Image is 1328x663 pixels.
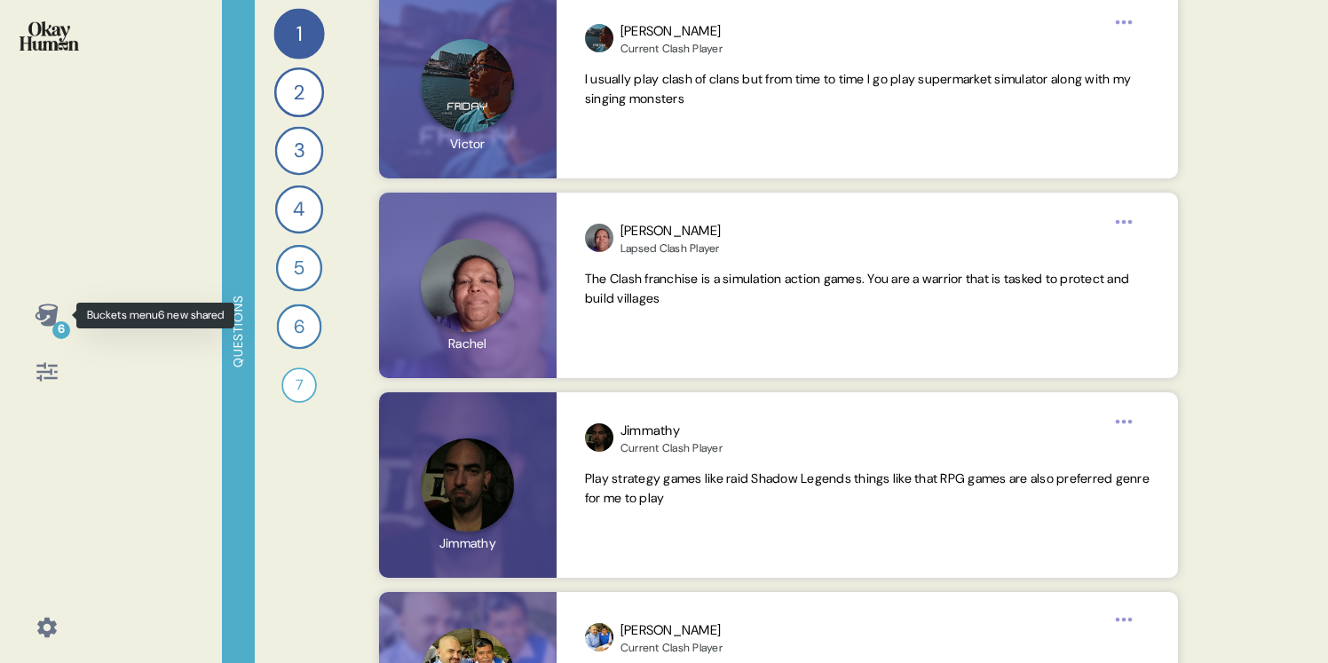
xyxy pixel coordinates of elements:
img: profilepic_31524151853900064.jpg [585,423,613,452]
div: Buckets menu6 new shared [76,303,234,328]
div: 2 [274,67,324,117]
div: Jimmathy [621,421,723,441]
div: 6 [52,321,70,339]
div: Current Clash Player [621,42,723,56]
span: Play strategy games like raid Shadow Legends things like that RPG games are also preferred genre ... [585,470,1150,506]
div: 6 [277,304,322,350]
div: 7 [281,367,317,403]
div: 5 [276,245,322,291]
div: [PERSON_NAME] [621,221,721,241]
div: 4 [275,185,323,233]
div: Current Clash Player [621,441,723,455]
img: profilepic_7348257971925877.jpg [585,623,613,651]
span: I usually play clash of clans but from time to time I go play supermarket simulator along with my... [585,71,1131,107]
div: [PERSON_NAME] [621,620,723,641]
img: okayhuman.3b1b6348.png [20,21,79,51]
img: profilepic_24585522784445838.jpg [585,24,613,52]
div: 3 [275,127,324,176]
span: The Clash franchise is a simulation action games. You are a warrior that is tasked to protect and... [585,271,1129,306]
img: profilepic_24697547529866128.jpg [585,224,613,252]
div: 1 [273,8,324,59]
div: [PERSON_NAME] [621,21,723,42]
div: Current Clash Player [621,641,723,655]
div: Lapsed Clash Player [621,241,721,256]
